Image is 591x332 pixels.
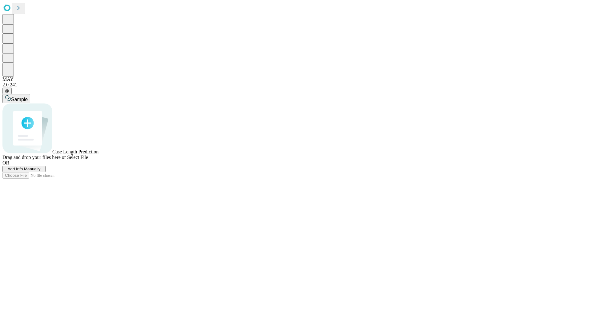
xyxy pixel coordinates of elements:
div: MAY [2,77,589,82]
span: Add Info Manually [8,167,41,171]
div: 2.0.241 [2,82,589,88]
span: Case Length Prediction [52,149,98,154]
span: OR [2,160,9,165]
span: Sample [11,97,28,102]
button: @ [2,88,12,94]
button: Sample [2,94,30,103]
span: Select File [67,155,88,160]
span: Drag and drop your files here or [2,155,66,160]
span: @ [5,89,9,93]
button: Add Info Manually [2,166,46,172]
